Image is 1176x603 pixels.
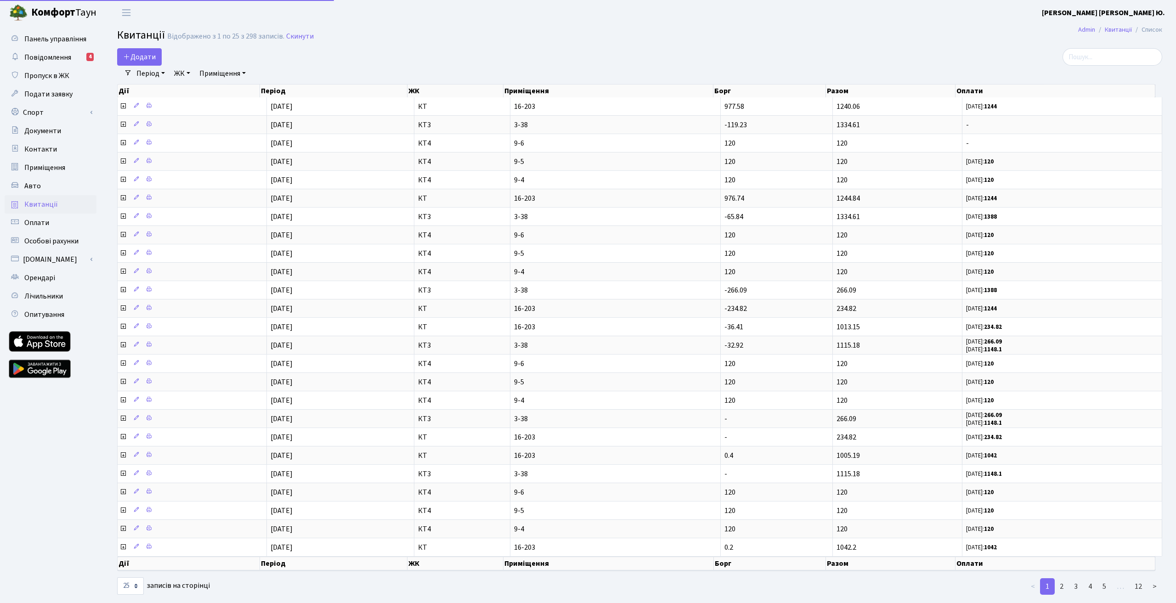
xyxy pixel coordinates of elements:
[1078,25,1095,34] a: Admin
[418,489,506,496] span: КТ4
[984,543,997,552] b: 1042
[86,53,94,61] div: 4
[514,250,717,257] span: 9-5
[5,140,96,158] a: Контакти
[837,469,860,479] span: 1115.18
[966,451,997,460] small: [DATE]:
[418,323,506,331] span: КТ
[966,433,1002,441] small: [DATE]:
[984,249,994,258] b: 120
[724,193,744,203] span: 976.74
[837,322,860,332] span: 1013.15
[837,432,856,442] span: 234.82
[514,305,717,312] span: 16-203
[514,140,717,147] span: 9-6
[984,378,994,386] b: 120
[5,67,96,85] a: Пропуск в ЖК
[837,212,860,222] span: 1334.61
[5,305,96,324] a: Опитування
[418,452,506,459] span: КТ
[1132,25,1162,35] li: Список
[418,268,506,276] span: КТ4
[271,193,293,203] span: [DATE]
[117,577,144,595] select: записів на сторінці
[514,452,717,459] span: 16-203
[24,291,63,301] span: Лічильники
[724,248,735,259] span: 120
[984,102,997,111] b: 1244
[5,232,96,250] a: Особові рахунки
[724,120,747,130] span: -119.23
[271,120,293,130] span: [DATE]
[966,102,997,111] small: [DATE]:
[5,250,96,269] a: [DOMAIN_NAME]
[24,34,86,44] span: Панель управління
[984,419,1002,427] b: 1148.1
[1105,25,1132,34] a: Квитанції
[724,469,727,479] span: -
[984,213,997,221] b: 1388
[5,122,96,140] a: Документи
[24,273,55,283] span: Орендарі
[1147,578,1162,595] a: >
[984,488,994,496] b: 120
[1063,48,1162,66] input: Пошук...
[966,176,994,184] small: [DATE]:
[966,488,994,496] small: [DATE]:
[837,285,856,295] span: 266.09
[271,267,293,277] span: [DATE]
[5,287,96,305] a: Лічильники
[984,231,994,239] b: 120
[514,195,717,202] span: 16-203
[966,194,997,203] small: [DATE]:
[24,144,57,154] span: Контакти
[966,396,994,405] small: [DATE]:
[418,103,506,110] span: КТ
[1064,20,1176,39] nav: breadcrumb
[984,433,1002,441] b: 234.82
[117,48,162,66] a: Додати
[724,285,747,295] span: -266.09
[514,176,717,184] span: 9-4
[271,212,293,222] span: [DATE]
[24,163,65,173] span: Приміщення
[966,286,997,294] small: [DATE]:
[271,506,293,516] span: [DATE]
[837,248,848,259] span: 120
[418,195,506,202] span: КТ
[503,85,714,97] th: Приміщення
[984,507,994,515] b: 120
[24,126,61,136] span: Документи
[1054,578,1069,595] a: 2
[5,177,96,195] a: Авто
[514,213,717,220] span: 3-38
[31,5,96,21] span: Таун
[514,268,717,276] span: 9-4
[271,524,293,534] span: [DATE]
[837,451,860,461] span: 1005.19
[1069,578,1083,595] a: 3
[24,236,79,246] span: Особові рахунки
[966,411,1002,419] small: [DATE]:
[24,89,73,99] span: Подати заявку
[966,304,997,313] small: [DATE]:
[724,322,743,332] span: -36.41
[418,176,506,184] span: КТ4
[955,85,1155,97] th: Оплати
[966,140,1158,147] span: -
[271,138,293,148] span: [DATE]
[724,212,743,222] span: -65.84
[418,287,506,294] span: КТ3
[167,32,284,41] div: Відображено з 1 по 25 з 298 записів.
[984,470,1002,478] b: 1148.1
[170,66,194,81] a: ЖК
[514,231,717,239] span: 9-6
[724,487,735,497] span: 120
[24,181,41,191] span: Авто
[418,434,506,441] span: КТ
[271,377,293,387] span: [DATE]
[984,304,997,313] b: 1244
[271,157,293,167] span: [DATE]
[418,342,506,349] span: КТ3
[5,48,96,67] a: Повідомлення4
